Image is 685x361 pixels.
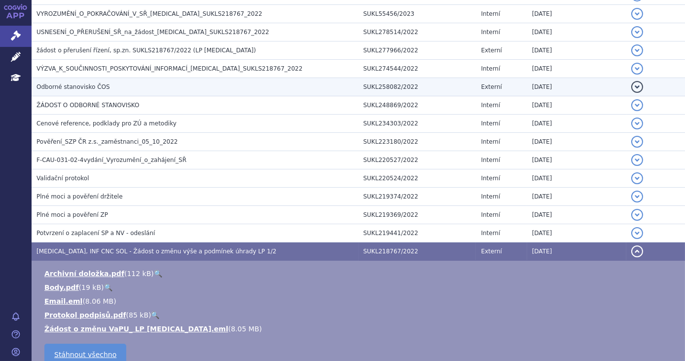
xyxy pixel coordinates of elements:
[481,10,500,17] span: Interní
[36,138,178,145] span: Pověření_SZP ČR z.s._zaměstnanci_05_10_2022
[527,60,627,78] td: [DATE]
[85,297,113,305] span: 8.06 MB
[631,172,643,184] button: detail
[44,325,228,333] a: Žádost o změnu VaPU_ LP [MEDICAL_DATA].eml
[481,29,500,36] span: Interní
[631,191,643,202] button: detail
[36,102,139,109] span: ŽÁDOST O ODBORNÉ STANOVISKO
[481,102,500,109] span: Interní
[359,169,476,188] td: SUKL220524/2022
[36,230,155,237] span: Potvrzení o zaplacení SP a NV - odeslání
[527,41,627,60] td: [DATE]
[631,245,643,257] button: detail
[481,120,500,127] span: Interní
[81,283,101,291] span: 19 kB
[359,78,476,96] td: SUKL258082/2022
[359,133,476,151] td: SUKL223180/2022
[481,138,500,145] span: Interní
[359,5,476,23] td: SUKL55456/2023
[359,206,476,224] td: SUKL219369/2022
[36,211,108,218] span: Plné moci a pověření ZP
[44,270,124,278] a: Archivní doložka.pdf
[36,157,186,163] span: F-CAU-031-02-4vydání_Vyrozumění_o_zahájení_SŘ
[36,29,269,36] span: USNESENÍ_O_PŘERUŠENÍ_SŘ_na_žádost_OPDIVO_SUKLS218767_2022
[36,175,89,182] span: Validační protokol
[36,193,123,200] span: Plné moci a pověření držitele
[359,96,476,115] td: SUKL248869/2022
[359,60,476,78] td: SUKL274544/2022
[527,5,627,23] td: [DATE]
[631,136,643,148] button: detail
[631,99,643,111] button: detail
[44,269,675,279] li: ( )
[36,83,110,90] span: Odborné stanovisko ČOS
[129,311,148,319] span: 85 kB
[359,151,476,169] td: SUKL220527/2022
[481,193,500,200] span: Interní
[527,96,627,115] td: [DATE]
[44,310,675,320] li: ( )
[631,81,643,93] button: detail
[631,209,643,221] button: detail
[631,154,643,166] button: detail
[527,242,627,261] td: [DATE]
[481,47,502,54] span: Externí
[359,115,476,133] td: SUKL234303/2022
[359,41,476,60] td: SUKL277966/2022
[44,282,675,292] li: ( )
[44,283,79,291] a: Body.pdf
[104,283,112,291] a: 🔍
[527,78,627,96] td: [DATE]
[359,242,476,261] td: SUKL218767/2022
[127,270,151,278] span: 112 kB
[231,325,259,333] span: 8.05 MB
[527,224,627,242] td: [DATE]
[481,211,500,218] span: Interní
[631,118,643,129] button: detail
[481,83,502,90] span: Externí
[359,188,476,206] td: SUKL219374/2022
[36,65,302,72] span: VÝZVA_K_SOUČINNOSTI_POSKYTOVÁNÍ_INFORMACÍ_OPDIVO_SUKLS218767_2022
[36,248,277,255] span: OPDIVO, INF CNC SOL - Žádost o změnu výše a podmínek úhrady LP 1/2
[527,151,627,169] td: [DATE]
[44,311,126,319] a: Protokol podpisů.pdf
[527,169,627,188] td: [DATE]
[44,296,675,306] li: ( )
[631,63,643,75] button: detail
[359,224,476,242] td: SUKL219441/2022
[527,206,627,224] td: [DATE]
[44,324,675,334] li: ( )
[481,230,500,237] span: Interní
[44,297,82,305] a: Email.eml
[36,10,262,17] span: VYROZUMĚNÍ_O_POKRAČOVÁNÍ_V_SŘ_OPDIVO_SUKLS218767_2022
[527,188,627,206] td: [DATE]
[36,47,256,54] span: žádost o přerušení řízení, sp.zn. SUKLS218767/2022 (LP Opdivo)
[36,120,177,127] span: Cenové reference, podklady pro ZÚ a metodiky
[359,23,476,41] td: SUKL278514/2022
[631,44,643,56] button: detail
[481,175,500,182] span: Interní
[154,270,162,278] a: 🔍
[527,23,627,41] td: [DATE]
[631,26,643,38] button: detail
[481,65,500,72] span: Interní
[481,248,502,255] span: Externí
[481,157,500,163] span: Interní
[527,115,627,133] td: [DATE]
[151,311,159,319] a: 🔍
[631,227,643,239] button: detail
[527,133,627,151] td: [DATE]
[631,8,643,20] button: detail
